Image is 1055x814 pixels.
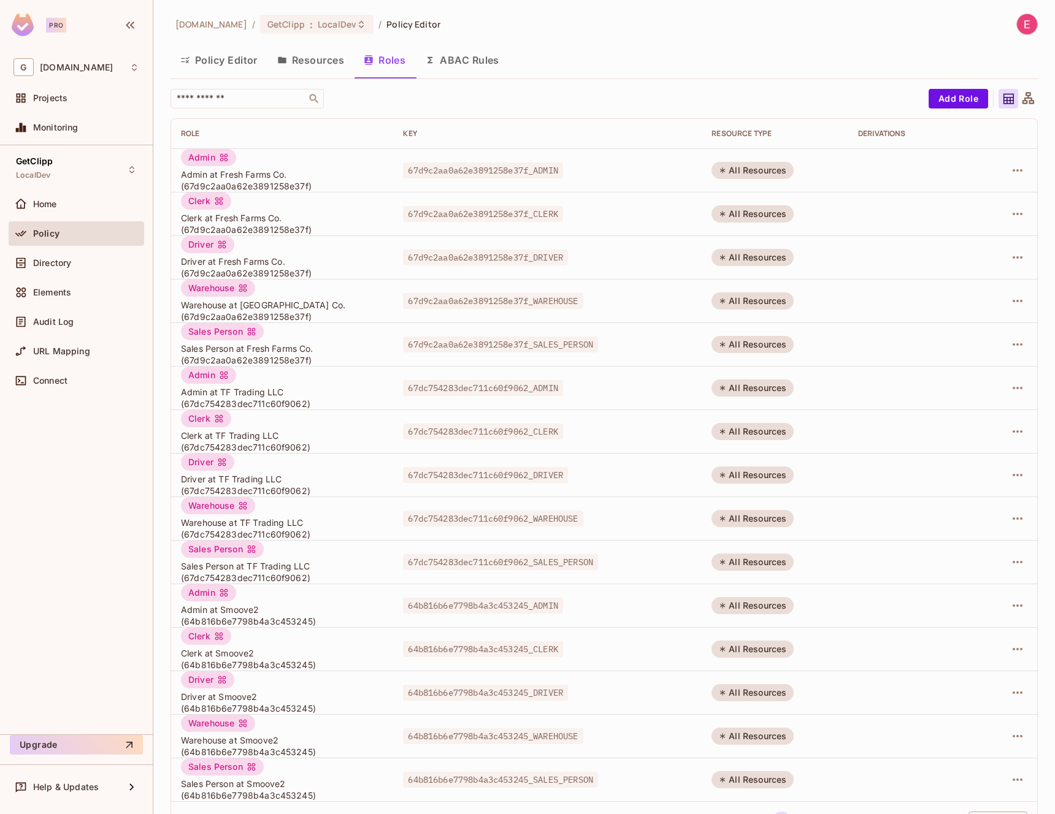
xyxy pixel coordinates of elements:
div: All Resources [712,423,794,440]
button: Add Role [929,89,988,108]
div: Sales Person [181,541,264,558]
button: Policy Editor [171,45,267,75]
span: Monitoring [33,123,79,132]
span: Clerk at Fresh Farms Co. (67d9c2aa0a62e3891258e37f) [181,212,383,235]
div: Clerk [181,192,231,210]
span: Driver at Smoove2 (64b816b6e7798b4a3c453245) [181,691,383,714]
div: All Resources [712,249,794,266]
div: Warehouse [181,497,255,514]
span: URL Mapping [33,346,90,356]
span: Clerk at Smoove2 (64b816b6e7798b4a3c453245) [181,647,383,671]
div: All Resources [712,205,794,223]
span: Driver at TF Trading LLC (67dc754283dec711c60f9062) [181,473,383,496]
div: Warehouse [181,715,255,732]
span: Warehouse at [GEOGRAPHIC_DATA] Co. (67d9c2aa0a62e3891258e37f) [181,299,383,322]
span: Admin at TF Trading LLC (67dc754283dec711c60f9062) [181,386,383,409]
div: All Resources [712,771,794,788]
div: Pro [46,18,66,32]
div: All Resources [712,597,794,614]
div: All Resources [712,379,794,397]
div: Admin [181,584,236,601]
span: Sales Person at Fresh Farms Co. (67d9c2aa0a62e3891258e37f) [181,343,383,366]
span: Sales Person at TF Trading LLC (67dc754283dec711c60f9062) [181,560,383,584]
span: Connect [33,376,67,386]
div: Warehouse [181,280,255,297]
span: 67dc754283dec711c60f9062_ADMIN [403,380,563,396]
div: Admin [181,149,236,166]
span: Help & Updates [33,782,99,792]
div: All Resources [712,466,794,484]
div: Derivations [858,129,971,139]
span: G [13,58,34,76]
div: Role [181,129,383,139]
div: Clerk [181,410,231,427]
span: LocalDev [16,170,50,180]
span: the active workspace [175,18,247,30]
span: Admin at Fresh Farms Co. (67d9c2aa0a62e3891258e37f) [181,169,383,192]
span: Warehouse at TF Trading LLC (67dc754283dec711c60f9062) [181,517,383,540]
div: Driver [181,236,234,253]
div: RESOURCE TYPE [712,129,838,139]
div: Driver [181,454,234,471]
div: All Resources [712,553,794,571]
span: GetClipp [267,18,305,30]
span: Policy [33,229,59,238]
span: 67d9c2aa0a62e3891258e37f_ADMIN [403,162,563,178]
span: 64b816b6e7798b4a3c453245_WAREHOUSE [403,728,583,744]
span: Policy Editor [386,18,440,30]
span: LocalDev [318,18,356,30]
div: All Resources [712,162,794,179]
img: SReyMgAAAABJRU5ErkJggg== [12,13,34,36]
span: Admin at Smoove2 (64b816b6e7798b4a3c453245) [181,604,383,627]
div: Sales Person [181,323,264,340]
span: 64b816b6e7798b4a3c453245_SALES_PERSON [403,772,598,788]
li: / [378,18,382,30]
span: 67dc754283dec711c60f9062_CLERK [403,424,563,439]
span: GetClipp [16,156,53,166]
div: Sales Person [181,758,264,775]
button: Roles [354,45,415,75]
button: Resources [267,45,354,75]
div: All Resources [712,684,794,701]
div: Driver [181,671,234,688]
div: All Resources [712,641,794,658]
span: Directory [33,258,71,268]
div: All Resources [712,292,794,310]
span: Audit Log [33,317,74,327]
button: Upgrade [10,735,143,755]
span: : [309,20,313,29]
span: Workspace: getclipp.com [40,63,113,72]
button: ABAC Rules [415,45,509,75]
span: Home [33,199,57,209]
span: Projects [33,93,67,103]
span: Elements [33,287,71,297]
li: / [252,18,255,30]
span: 67d9c2aa0a62e3891258e37f_WAREHOUSE [403,293,583,309]
div: Key [403,129,692,139]
span: Driver at Fresh Farms Co. (67d9c2aa0a62e3891258e37f) [181,256,383,279]
span: 67d9c2aa0a62e3891258e37f_CLERK [403,206,563,222]
div: Clerk [181,628,231,645]
span: Sales Person at Smoove2 (64b816b6e7798b4a3c453245) [181,778,383,801]
span: Clerk at TF Trading LLC (67dc754283dec711c60f9062) [181,430,383,453]
span: 67dc754283dec711c60f9062_DRIVER [403,467,568,483]
span: 67dc754283dec711c60f9062_SALES_PERSON [403,554,598,570]
span: 67d9c2aa0a62e3891258e37f_SALES_PERSON [403,337,598,352]
span: 64b816b6e7798b4a3c453245_CLERK [403,641,563,657]
div: All Resources [712,336,794,353]
div: All Resources [712,728,794,745]
span: 67d9c2aa0a62e3891258e37f_DRIVER [403,249,568,265]
span: 67dc754283dec711c60f9062_WAREHOUSE [403,511,583,527]
span: Warehouse at Smoove2 (64b816b6e7798b4a3c453245) [181,734,383,758]
div: Admin [181,367,236,384]
div: All Resources [712,510,794,527]
span: 64b816b6e7798b4a3c453245_ADMIN [403,598,563,614]
img: Eder Chamale [1017,14,1037,34]
span: 64b816b6e7798b4a3c453245_DRIVER [403,685,568,701]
